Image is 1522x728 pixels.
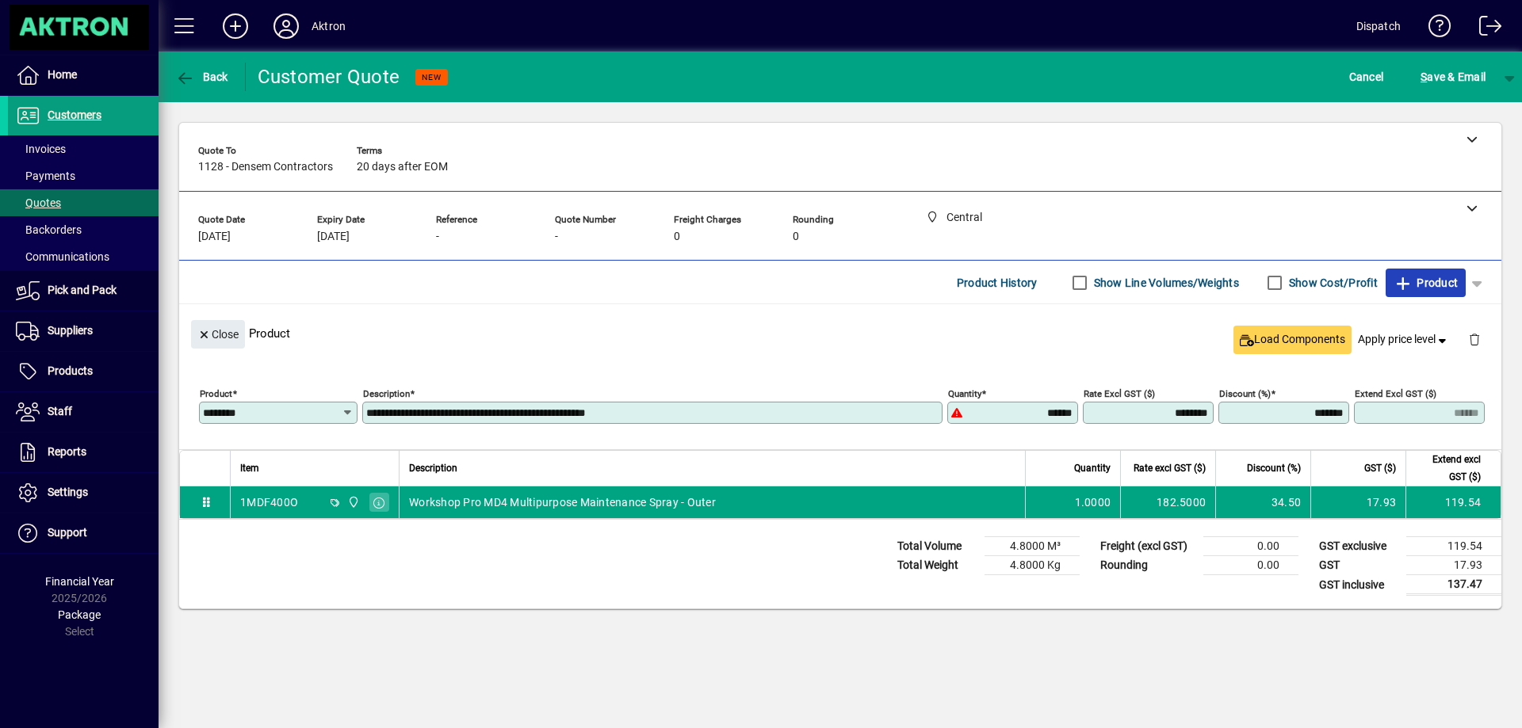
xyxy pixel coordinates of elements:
[8,243,159,270] a: Communications
[1311,556,1406,575] td: GST
[957,270,1038,295] span: Product History
[1352,326,1456,354] button: Apply price level
[1092,556,1203,575] td: Rounding
[1074,459,1111,477] span: Quantity
[1345,63,1388,91] button: Cancel
[1358,331,1450,348] span: Apply price level
[1386,269,1466,297] button: Product
[48,526,87,539] span: Support
[343,494,361,511] span: Central
[1355,388,1436,399] mat-label: Extend excl GST ($)
[159,63,246,91] app-page-header-button: Back
[312,13,346,39] div: Aktron
[1455,332,1493,346] app-page-header-button: Delete
[793,231,799,243] span: 0
[1406,575,1501,595] td: 137.47
[8,189,159,216] a: Quotes
[48,405,72,417] span: Staff
[1417,3,1451,55] a: Knowledge Base
[674,231,680,243] span: 0
[950,269,1044,297] button: Product History
[258,64,400,90] div: Customer Quote
[1394,270,1458,295] span: Product
[1203,537,1298,556] td: 0.00
[889,556,985,575] td: Total Weight
[1130,494,1206,510] div: 182.5000
[210,12,261,40] button: Add
[16,170,75,182] span: Payments
[16,143,66,155] span: Invoices
[8,55,159,95] a: Home
[1134,459,1206,477] span: Rate excl GST ($)
[8,392,159,432] a: Staff
[1406,556,1501,575] td: 17.93
[48,445,86,458] span: Reports
[16,196,61,209] span: Quotes
[8,433,159,472] a: Reports
[1311,537,1406,556] td: GST exclusive
[422,72,442,82] span: NEW
[48,324,93,337] span: Suppliers
[1349,64,1384,90] span: Cancel
[357,161,448,173] span: 20 days after EOM
[175,71,228,83] span: Back
[48,68,77,81] span: Home
[16,250,109,263] span: Communications
[889,537,985,556] td: Total Volume
[187,326,249,341] app-page-header-button: Close
[1467,3,1502,55] a: Logout
[179,304,1501,362] div: Product
[8,352,159,391] a: Products
[1311,575,1406,595] td: GST inclusive
[1092,537,1203,556] td: Freight (excl GST)
[16,223,82,236] span: Backorders
[197,322,239,348] span: Close
[8,216,159,243] a: Backorders
[8,473,159,513] a: Settings
[1406,537,1501,556] td: 119.54
[240,494,298,510] div: 1MDF400O
[409,459,457,477] span: Description
[1455,320,1493,358] button: Delete
[1310,486,1405,518] td: 17.93
[1075,494,1111,510] span: 1.0000
[1416,451,1481,486] span: Extend excl GST ($)
[409,494,716,510] span: Workshop Pro MD4 Multipurpose Maintenance Spray - Outer
[985,556,1080,575] td: 4.8000 Kg
[363,388,410,399] mat-label: Description
[198,161,333,173] span: 1128 - Densem Contractors
[317,231,350,243] span: [DATE]
[8,162,159,189] a: Payments
[171,63,232,91] button: Back
[1233,326,1352,354] button: Load Components
[8,513,159,553] a: Support
[240,459,259,477] span: Item
[8,311,159,351] a: Suppliers
[1219,388,1271,399] mat-label: Discount (%)
[1356,13,1401,39] div: Dispatch
[48,364,93,377] span: Products
[8,135,159,162] a: Invoices
[555,231,558,243] span: -
[985,537,1080,556] td: 4.8000 M³
[1413,63,1493,91] button: Save & Email
[200,388,232,399] mat-label: Product
[8,271,159,311] a: Pick and Pack
[1286,275,1378,291] label: Show Cost/Profit
[261,12,312,40] button: Profile
[48,486,88,498] span: Settings
[191,320,245,349] button: Close
[1247,459,1301,477] span: Discount (%)
[198,231,231,243] span: [DATE]
[948,388,981,399] mat-label: Quantity
[1091,275,1239,291] label: Show Line Volumes/Weights
[48,284,117,296] span: Pick and Pack
[1421,71,1427,83] span: S
[1084,388,1155,399] mat-label: Rate excl GST ($)
[58,608,101,621] span: Package
[1364,459,1396,477] span: GST ($)
[1240,331,1345,348] span: Load Components
[436,231,439,243] span: -
[1203,556,1298,575] td: 0.00
[1421,64,1486,90] span: ave & Email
